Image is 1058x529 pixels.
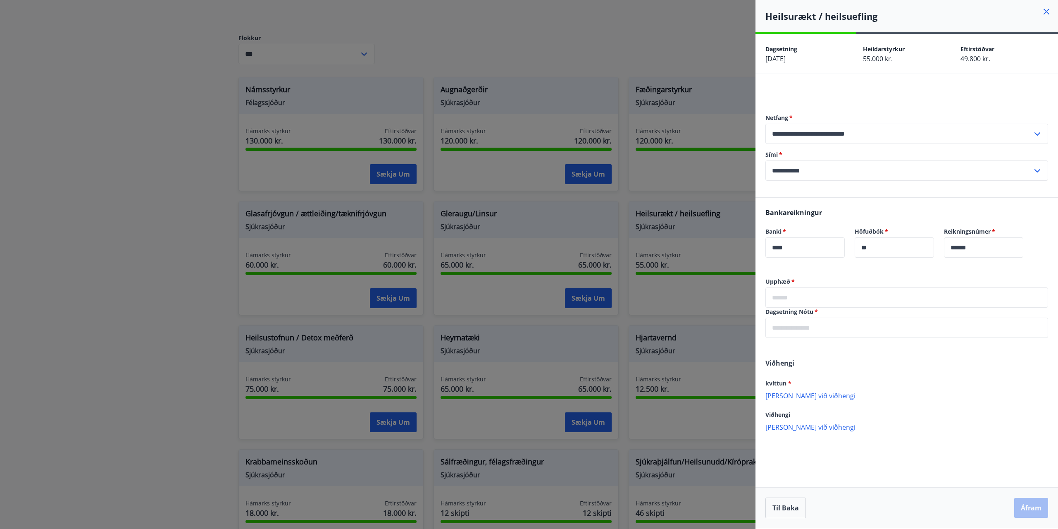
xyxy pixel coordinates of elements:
[944,227,1023,236] label: Reikningsnúmer
[765,278,1048,286] label: Upphæð
[863,45,905,53] span: Heildarstyrkur
[765,411,790,419] span: Viðhengi
[765,498,806,518] button: Til baka
[765,379,791,387] span: kvittun
[765,287,1048,308] div: Upphæð
[765,45,797,53] span: Dagsetning
[765,227,845,236] label: Banki
[765,391,1048,400] p: [PERSON_NAME] við viðhengi
[765,318,1048,338] div: Dagsetning Nótu
[765,359,794,368] span: Viðhengi
[855,227,934,236] label: Höfuðbók
[765,208,822,217] span: Bankareikningur
[765,423,1048,431] p: [PERSON_NAME] við viðhengi
[863,54,893,63] span: 55.000 kr.
[765,308,1048,316] label: Dagsetning Nótu
[960,54,990,63] span: 49.800 kr.
[765,10,1058,22] h4: Heilsurækt / heilsuefling
[765,151,1048,159] label: Sími
[960,45,994,53] span: Eftirstöðvar
[765,114,1048,122] label: Netfang
[765,54,786,63] span: [DATE]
